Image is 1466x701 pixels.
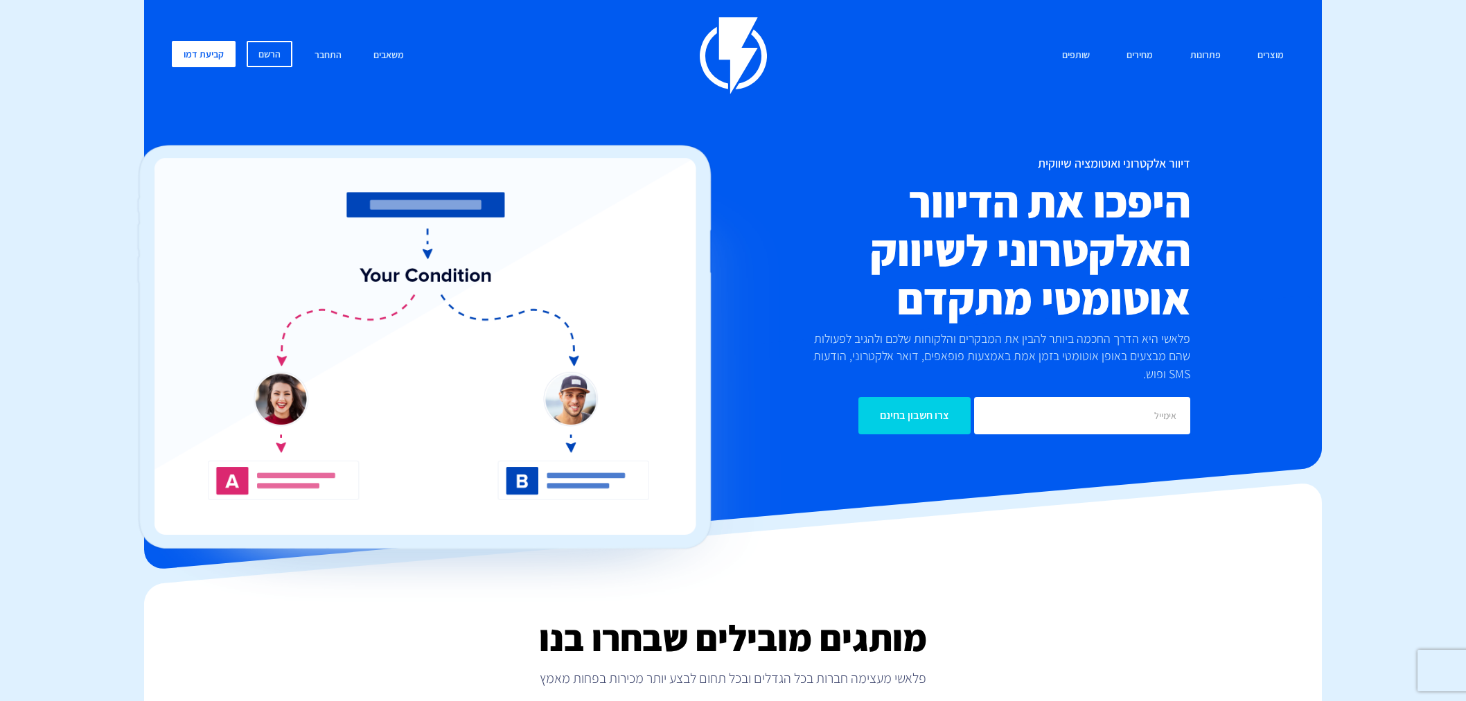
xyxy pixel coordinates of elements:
a: הרשם [247,41,292,67]
h2: היפכו את הדיוור האלקטרוני לשיווק אוטומטי מתקדם [650,177,1190,322]
a: מוצרים [1247,41,1294,71]
p: פלאשי היא הדרך החכמה ביותר להבין את המבקרים והלקוחות שלכם ולהגיב לפעולות שהם מבצעים באופן אוטומטי... [791,330,1191,383]
a: שותפים [1052,41,1100,71]
a: פתרונות [1180,41,1231,71]
h2: מותגים מובילים שבחרו בנו [144,618,1322,658]
input: אימייל [974,397,1190,434]
p: פלאשי מעצימה חברות בכל הגדלים ובכל תחום לבצע יותר מכירות בפחות מאמץ [144,668,1322,688]
input: צרו חשבון בחינם [858,397,971,434]
a: מחירים [1116,41,1163,71]
a: התחבר [304,41,352,71]
a: קביעת דמו [172,41,236,67]
a: משאבים [363,41,414,71]
h1: דיוור אלקטרוני ואוטומציה שיווקית [650,157,1190,170]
